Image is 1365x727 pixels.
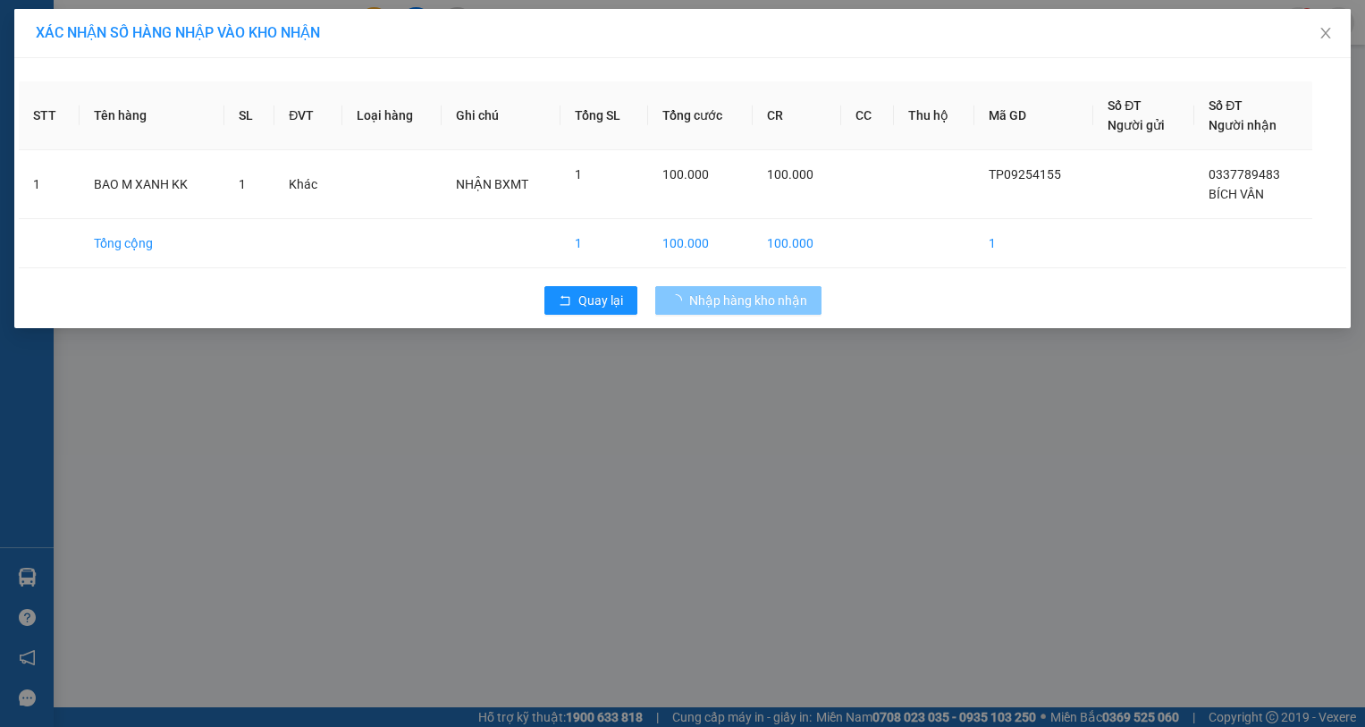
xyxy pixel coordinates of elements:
span: 1 [239,177,246,191]
td: 100.000 [753,219,841,268]
th: Mã GD [974,81,1093,150]
span: 100.000 [767,167,813,182]
th: Tên hàng [80,81,223,150]
span: Số ĐT [1209,98,1243,113]
span: close [1319,26,1333,40]
span: 1 [575,167,582,182]
span: XÁC NHẬN SỐ HÀNG NHẬP VÀO KHO NHẬN [36,24,320,41]
td: Tổng cộng [80,219,223,268]
button: Close [1301,9,1351,59]
th: Tổng SL [560,81,648,150]
th: SL [224,81,275,150]
span: Người gửi [1108,118,1165,132]
span: Nhập hàng kho nhận [689,291,807,310]
th: STT [19,81,80,150]
span: Quay lại [578,291,623,310]
span: loading [670,294,689,307]
span: 100.000 [662,167,709,182]
span: Người nhận [1209,118,1277,132]
button: rollbackQuay lại [544,286,637,315]
span: BÍCH VÂN [1209,187,1264,201]
th: Tổng cước [648,81,753,150]
span: 0337789483 [1209,167,1280,182]
span: NHẬN BXMT [456,177,528,191]
span: Số ĐT [1108,98,1142,113]
span: TP09254155 [989,167,1061,182]
th: CR [753,81,841,150]
td: 1 [19,150,80,219]
span: rollback [559,294,571,309]
td: 100.000 [648,219,753,268]
th: Loại hàng [342,81,442,150]
th: Thu hộ [894,81,975,150]
td: 1 [974,219,1093,268]
th: Ghi chú [442,81,560,150]
td: 1 [560,219,648,268]
th: ĐVT [274,81,341,150]
td: Khác [274,150,341,219]
th: CC [841,81,894,150]
td: BAO M XANH KK [80,150,223,219]
button: Nhập hàng kho nhận [655,286,822,315]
